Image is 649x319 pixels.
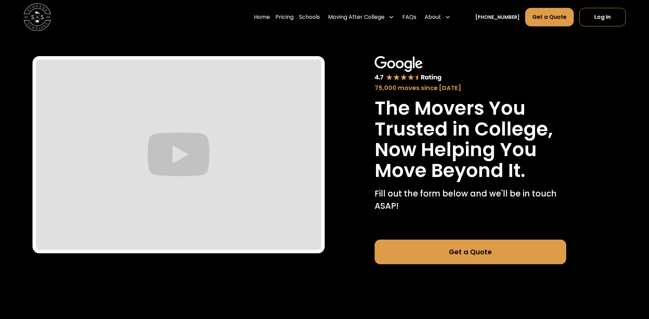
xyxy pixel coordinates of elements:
[24,3,51,31] img: Storage Scholars main logo
[525,8,574,26] a: Get a Quote
[375,240,566,264] a: Get a Quote
[422,8,453,27] div: About
[36,60,321,250] iframe: Graduate Shipping
[375,98,566,181] h1: The Movers You Trusted in College, Now Helping You Move Beyond It.
[299,8,320,27] a: Schools
[375,83,566,92] div: 75,000 moves since [DATE]
[425,13,441,21] div: About
[275,8,294,27] a: Pricing
[375,188,566,212] p: Fill out the form below and we'll be in touch ASAP!
[254,8,270,27] a: Home
[325,8,397,27] div: Moving After College
[579,8,626,26] a: Log In
[402,8,416,27] a: FAQs
[328,13,385,21] div: Moving After College
[375,56,442,82] img: Google 4.7 star rating
[475,14,520,21] a: [PHONE_NUMBER]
